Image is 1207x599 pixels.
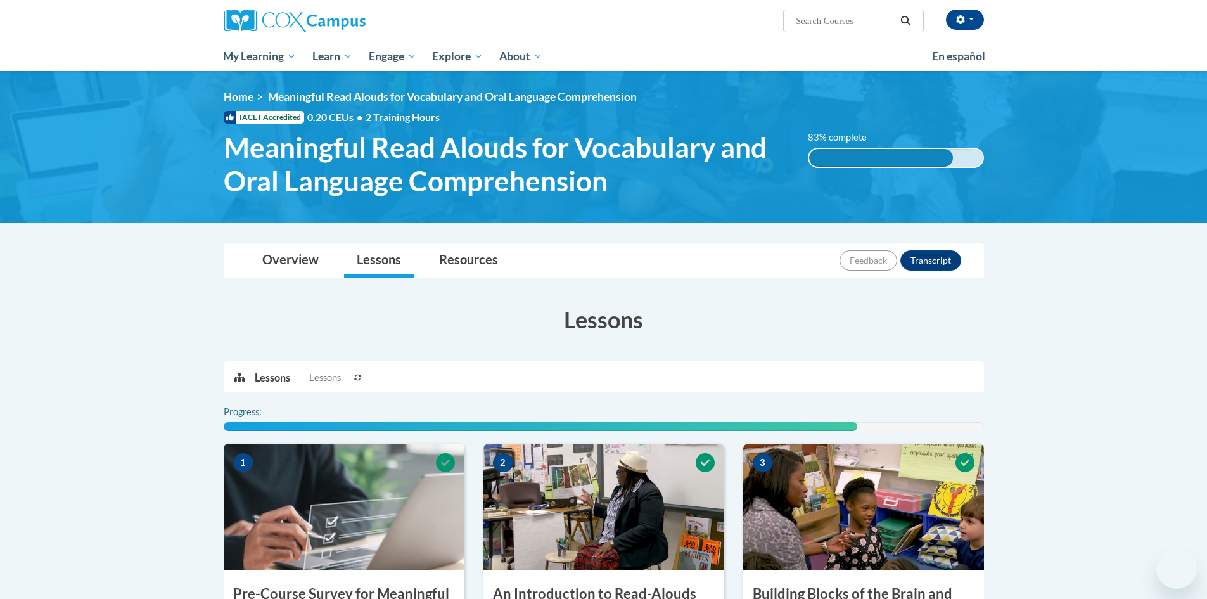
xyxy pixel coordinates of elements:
a: My Learning [215,42,305,71]
span: Learn [312,49,352,64]
a: Explore [424,42,491,71]
a: Home [224,90,253,103]
input: Search Courses [795,13,896,29]
img: Course Image [224,444,464,570]
span: 2 [493,453,513,472]
a: About [491,42,551,71]
label: 83% complete [808,131,881,145]
span: Engage [369,49,416,64]
span: About [499,49,542,64]
a: Engage [361,42,425,71]
iframe: Button to launch messaging window [1156,548,1197,589]
label: Progress: [224,405,297,419]
span: 2 Training Hours [366,111,440,123]
span: 0.20 CEUs [307,110,366,124]
img: Course Image [743,444,984,570]
a: Overview [250,244,331,278]
img: Course Image [483,444,724,570]
span: Lessons [309,371,341,385]
p: Lessons [255,371,290,385]
span: Meaningful Read Alouds for Vocabulary and Oral Language Comprehension [224,131,789,198]
span: IACET Accredited [224,111,304,124]
a: Lessons [344,244,414,278]
img: Cox Campus [224,10,366,32]
button: Account Settings [946,10,984,30]
a: Learn [304,42,361,71]
a: Cox Campus [224,10,464,32]
button: Feedback [840,250,897,271]
span: Meaningful Read Alouds for Vocabulary and Oral Language Comprehension [268,90,637,103]
span: • [357,111,362,123]
div: 83% complete [809,149,953,167]
button: Transcript [900,250,961,271]
span: My Learning [223,49,296,64]
span: 3 [753,453,773,472]
a: En español [924,43,993,70]
a: Resources [426,244,511,278]
span: Explore [432,49,483,64]
button: Search [896,13,915,29]
span: En español [932,49,985,63]
h3: Lessons [224,304,984,335]
span: 1 [233,453,253,472]
div: Main menu [205,42,1003,71]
